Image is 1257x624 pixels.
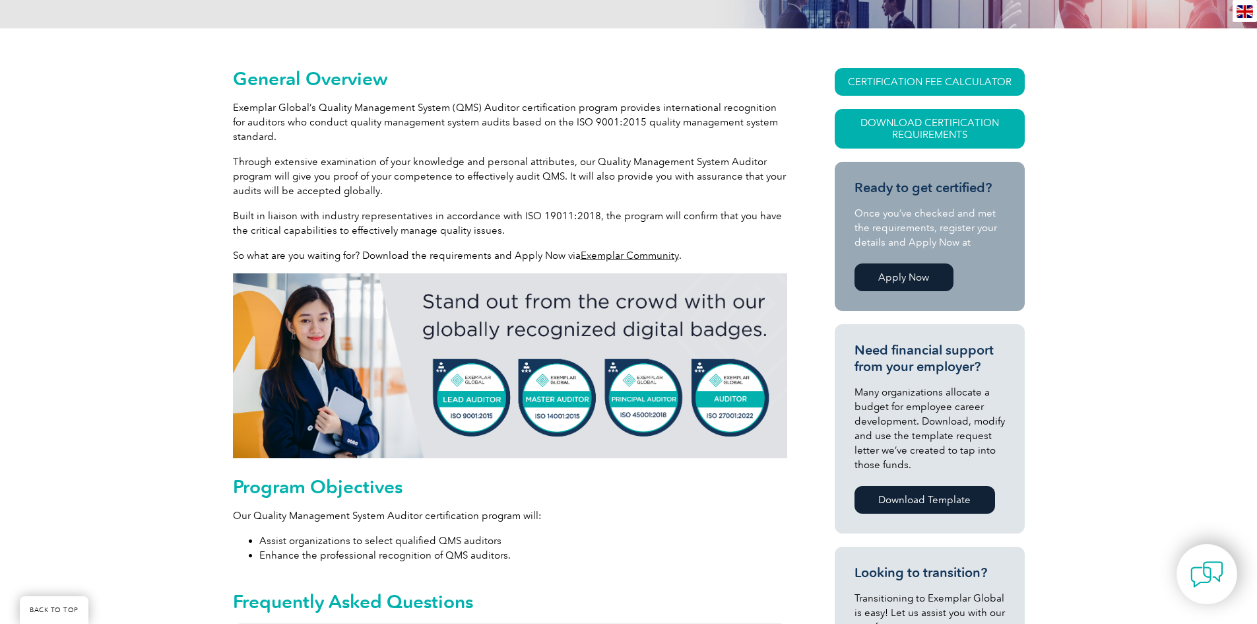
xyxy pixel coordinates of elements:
[20,596,88,624] a: BACK TO TOP
[581,250,679,261] a: Exemplar Community
[233,68,787,89] h2: General Overview
[233,209,787,238] p: Built in liaison with industry representatives in accordance with ISO 19011:2018, the program wil...
[854,263,953,291] a: Apply Now
[854,206,1005,250] p: Once you’ve checked and met the requirements, register your details and Apply Now at
[233,155,787,198] p: Through extensive examination of your knowledge and personal attributes, our Quality Management S...
[854,486,995,514] a: Download Template
[233,248,787,263] p: So what are you waiting for? Download the requirements and Apply Now via .
[233,476,787,497] h2: Program Objectives
[854,342,1005,375] h3: Need financial support from your employer?
[233,273,787,458] img: badges
[233,591,787,612] h2: Frequently Asked Questions
[854,180,1005,196] h3: Ready to get certified?
[259,534,787,548] li: Assist organizations to select qualified QMS auditors
[835,68,1025,96] a: CERTIFICATION FEE CALCULATOR
[1237,5,1253,18] img: en
[854,385,1005,472] p: Many organizations allocate a budget for employee career development. Download, modify and use th...
[233,100,787,144] p: Exemplar Global’s Quality Management System (QMS) Auditor certification program provides internat...
[835,109,1025,149] a: Download Certification Requirements
[259,548,787,563] li: Enhance the professional recognition of QMS auditors.
[854,565,1005,581] h3: Looking to transition?
[1190,558,1223,591] img: contact-chat.png
[233,508,787,523] p: Our Quality Management System Auditor certification program will:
